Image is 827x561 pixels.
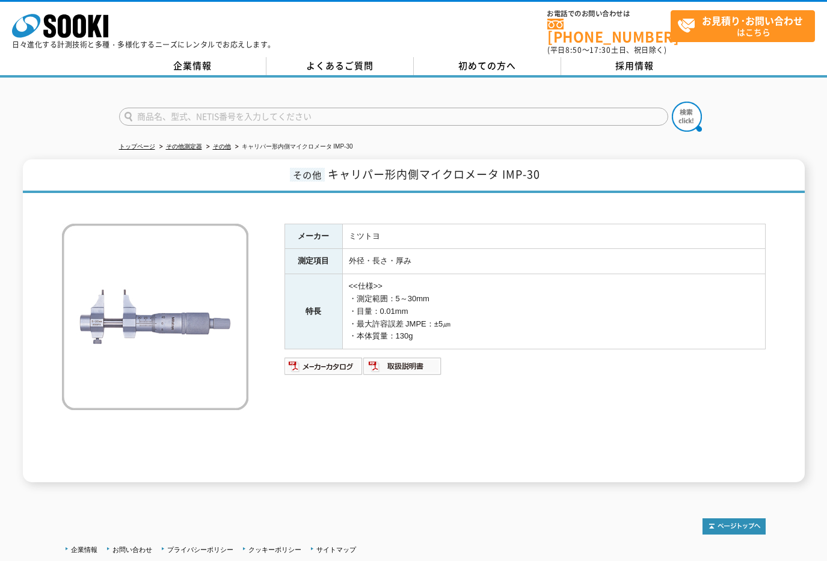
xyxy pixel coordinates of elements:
a: 取扱説明書 [363,364,442,373]
td: ミツトヨ [342,224,765,249]
a: 採用情報 [561,57,709,75]
p: 日々進化する計測技術と多種・多様化するニーズにレンタルでお応えします。 [12,41,275,48]
a: トップページ [119,143,155,150]
li: キャリパー形内側マイクロメータ IMP-30 [233,141,353,153]
img: トップページへ [702,518,766,535]
a: その他 [213,143,231,150]
img: btn_search.png [672,102,702,132]
th: メーカー [284,224,342,249]
span: キャリパー形内側マイクロメータ IMP-30 [328,166,540,182]
a: 初めての方へ [414,57,561,75]
a: 企業情報 [71,546,97,553]
td: <<仕様>> ・測定範囲：5～30mm ・目量：0.01mm ・最大許容誤差 JMPE：±5㎛ ・本体質量：130g [342,274,765,349]
a: 企業情報 [119,57,266,75]
td: 外径・長さ・厚み [342,249,765,274]
span: 初めての方へ [458,59,516,72]
span: お電話でのお問い合わせは [547,10,671,17]
a: プライバシーポリシー [167,546,233,553]
span: 8:50 [565,44,582,55]
span: (平日 ～ 土日、祝日除く) [547,44,666,55]
a: お問い合わせ [112,546,152,553]
a: よくあるご質問 [266,57,414,75]
a: メーカーカタログ [284,364,363,373]
a: [PHONE_NUMBER] [547,19,671,43]
img: メーカーカタログ [284,357,363,376]
strong: お見積り･お問い合わせ [702,13,803,28]
span: 17:30 [589,44,611,55]
th: 特長 [284,274,342,349]
span: その他 [290,168,325,182]
img: キャリパー形内側マイクロメータ IMP-30 [62,224,248,410]
input: 商品名、型式、NETIS番号を入力してください [119,108,668,126]
th: 測定項目 [284,249,342,274]
a: サイトマップ [316,546,356,553]
img: 取扱説明書 [363,357,442,376]
a: クッキーポリシー [248,546,301,553]
a: お見積り･お問い合わせはこちら [671,10,815,42]
a: その他測定器 [166,143,202,150]
span: はこちら [677,11,814,41]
